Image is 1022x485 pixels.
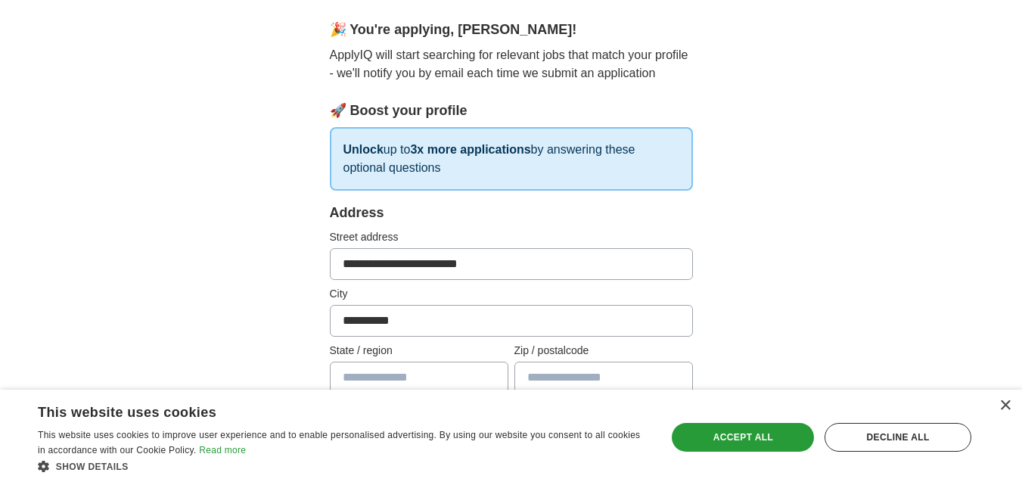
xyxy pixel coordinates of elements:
p: up to by answering these optional questions [330,127,693,191]
div: This website uses cookies [38,399,610,421]
label: City [330,286,693,302]
strong: 3x more applications [410,143,530,156]
div: Show details [38,459,648,474]
div: Close [999,400,1011,412]
p: ApplyIQ will start searching for relevant jobs that match your profile - we'll notify you by emai... [330,46,693,82]
label: Zip / postalcode [514,343,693,359]
div: Address [330,203,693,223]
span: This website uses cookies to improve user experience and to enable personalised advertising. By u... [38,430,640,455]
div: 🎉 You're applying , [PERSON_NAME] ! [330,20,693,40]
a: Read more, opens a new window [199,445,246,455]
div: Decline all [825,423,971,452]
strong: Unlock [343,143,384,156]
label: State / region [330,343,508,359]
div: 🚀 Boost your profile [330,101,693,121]
span: Show details [56,462,129,472]
label: Street address [330,229,693,245]
div: Accept all [672,423,814,452]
